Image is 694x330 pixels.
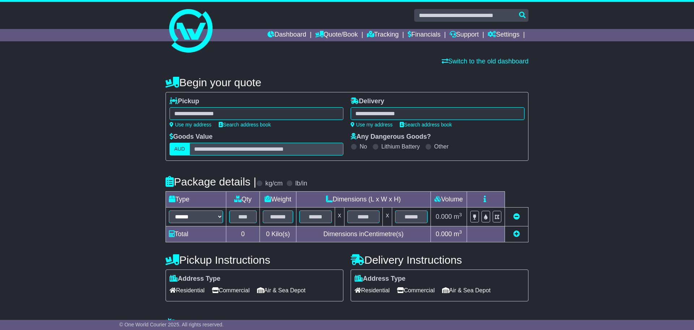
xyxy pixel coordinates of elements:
label: lb/in [295,180,307,188]
h4: Delivery Instructions [351,254,528,266]
a: Settings [488,29,519,41]
a: Add new item [513,230,520,238]
td: x [383,208,392,226]
sup: 3 [459,229,462,235]
label: Delivery [351,97,384,105]
a: Financials [408,29,441,41]
span: Air & Sea Depot [442,285,491,296]
td: 0 [226,226,260,242]
span: Commercial [212,285,249,296]
span: m [454,230,462,238]
label: Lithium Battery [381,143,420,150]
span: © One World Courier 2025. All rights reserved. [119,322,224,327]
label: Any Dangerous Goods? [351,133,431,141]
span: Air & Sea Depot [257,285,306,296]
a: Search address book [400,122,452,128]
a: Switch to the old dashboard [442,58,528,65]
label: Address Type [170,275,220,283]
span: Residential [355,285,390,296]
label: AUD [170,143,190,155]
td: Type [166,192,226,208]
a: Remove this item [513,213,520,220]
td: Volume [430,192,467,208]
h4: Warranty & Insurance [166,318,528,330]
td: x [335,208,344,226]
h4: Pickup Instructions [166,254,343,266]
h4: Begin your quote [166,76,528,88]
span: 0.000 [436,230,452,238]
a: Support [450,29,479,41]
label: kg/cm [265,180,283,188]
td: Qty [226,192,260,208]
td: Kilo(s) [260,226,296,242]
a: Dashboard [267,29,306,41]
a: Quote/Book [315,29,358,41]
a: Use my address [170,122,211,128]
td: Dimensions (L x W x H) [296,192,430,208]
a: Search address book [219,122,271,128]
td: Total [166,226,226,242]
td: Weight [260,192,296,208]
label: Goods Value [170,133,213,141]
sup: 3 [459,212,462,217]
span: 0 [266,230,270,238]
label: No [360,143,367,150]
span: Commercial [397,285,434,296]
label: Pickup [170,97,199,105]
h4: Package details | [166,176,256,188]
a: Use my address [351,122,393,128]
span: Residential [170,285,205,296]
label: Other [434,143,449,150]
label: Address Type [355,275,406,283]
span: 0.000 [436,213,452,220]
a: Tracking [367,29,399,41]
span: m [454,213,462,220]
td: Dimensions in Centimetre(s) [296,226,430,242]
